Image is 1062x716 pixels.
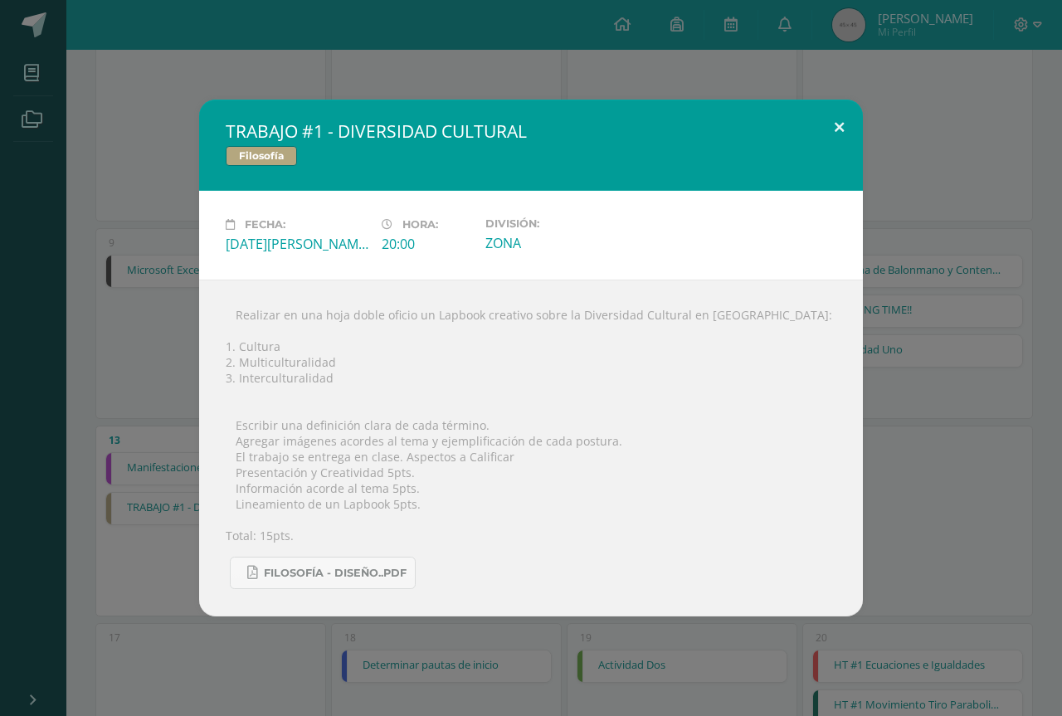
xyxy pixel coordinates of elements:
[199,280,863,616] div:  Realizar en una hoja doble oficio un Lapbook creativo sobre la Diversidad Cultural en [GEOGRAPH...
[402,218,438,231] span: Hora:
[382,235,472,253] div: 20:00
[245,218,285,231] span: Fecha:
[485,217,628,230] label: División:
[226,235,368,253] div: [DATE][PERSON_NAME]
[485,234,628,252] div: ZONA
[230,557,416,589] a: FILOSOFÍA - DISEÑO..pdf
[264,567,407,580] span: FILOSOFÍA - DISEÑO..pdf
[816,100,863,156] button: Close (Esc)
[226,119,836,143] h2: TRABAJO #1 - DIVERSIDAD CULTURAL
[226,146,297,166] span: Filosofía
